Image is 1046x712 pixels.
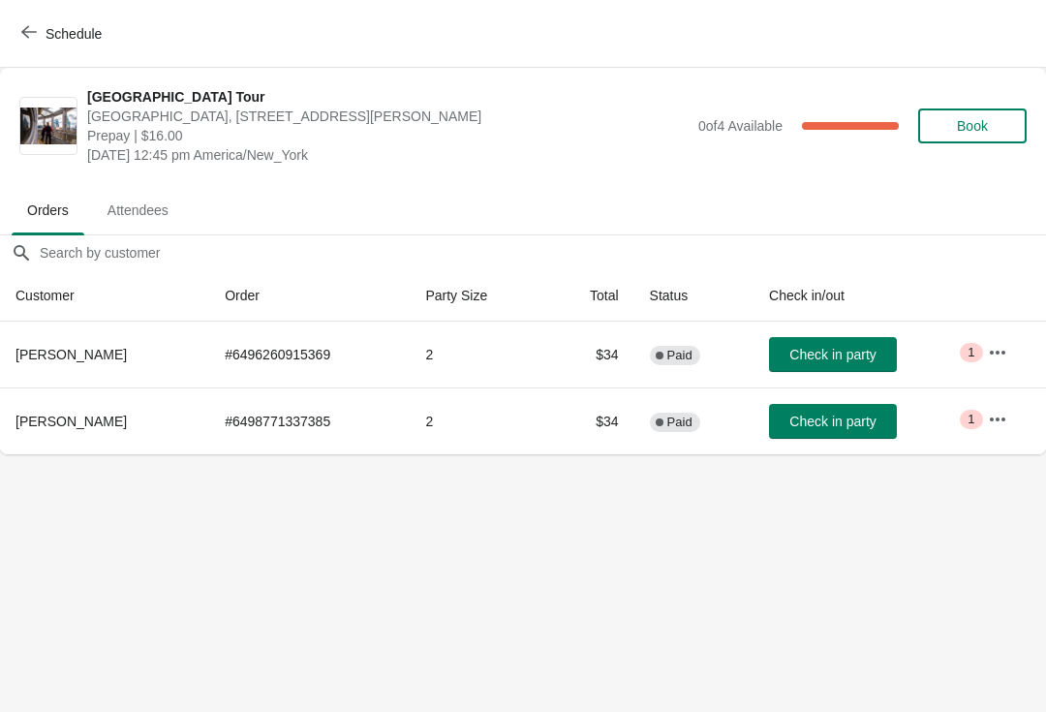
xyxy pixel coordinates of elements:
span: 0 of 4 Available [698,118,783,134]
span: Schedule [46,26,102,42]
button: Check in party [769,404,897,439]
span: Orders [12,193,84,228]
button: Book [918,108,1027,143]
span: Paid [667,415,692,430]
th: Total [546,270,633,322]
span: [GEOGRAPHIC_DATA], [STREET_ADDRESS][PERSON_NAME] [87,107,689,126]
span: [PERSON_NAME] [15,414,127,429]
input: Search by customer [39,235,1046,270]
button: Check in party [769,337,897,372]
span: Prepay | $16.00 [87,126,689,145]
img: City Hall Tower Tour [20,108,77,145]
th: Check in/out [754,270,972,322]
span: Book [957,118,988,134]
span: [GEOGRAPHIC_DATA] Tour [87,87,689,107]
span: [DATE] 12:45 pm America/New_York [87,145,689,165]
button: Schedule [10,16,117,51]
td: $34 [546,322,633,387]
span: 1 [968,345,974,360]
td: 2 [410,322,546,387]
span: Attendees [92,193,184,228]
span: 1 [968,412,974,427]
span: [PERSON_NAME] [15,347,127,362]
span: Paid [667,348,692,363]
td: # 6498771337385 [209,387,410,454]
th: Order [209,270,410,322]
span: Check in party [789,347,876,362]
th: Party Size [410,270,546,322]
td: # 6496260915369 [209,322,410,387]
th: Status [634,270,754,322]
td: 2 [410,387,546,454]
span: Check in party [789,414,876,429]
td: $34 [546,387,633,454]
